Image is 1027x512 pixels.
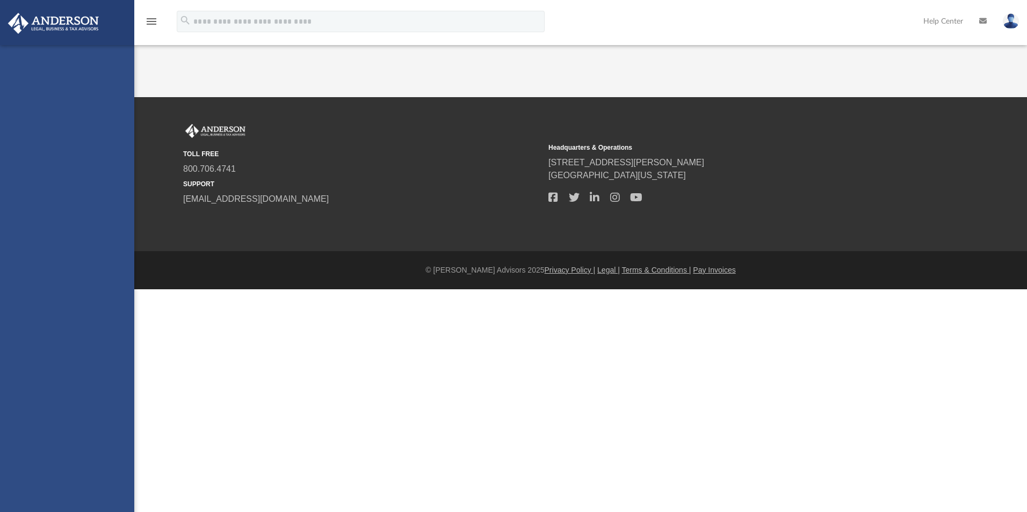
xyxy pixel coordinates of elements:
small: SUPPORT [183,179,541,189]
img: Anderson Advisors Platinum Portal [183,124,248,138]
a: [GEOGRAPHIC_DATA][US_STATE] [548,171,686,180]
a: Privacy Policy | [545,266,596,274]
a: 800.706.4741 [183,164,236,173]
a: [STREET_ADDRESS][PERSON_NAME] [548,158,704,167]
a: menu [145,20,158,28]
a: [EMAIL_ADDRESS][DOMAIN_NAME] [183,194,329,203]
div: © [PERSON_NAME] Advisors 2025 [134,265,1027,276]
i: menu [145,15,158,28]
small: TOLL FREE [183,149,541,159]
a: Legal | [597,266,620,274]
img: Anderson Advisors Platinum Portal [5,13,102,34]
a: Pay Invoices [693,266,735,274]
a: Terms & Conditions | [622,266,691,274]
img: User Pic [1003,13,1019,29]
i: search [179,14,191,26]
small: Headquarters & Operations [548,143,906,152]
